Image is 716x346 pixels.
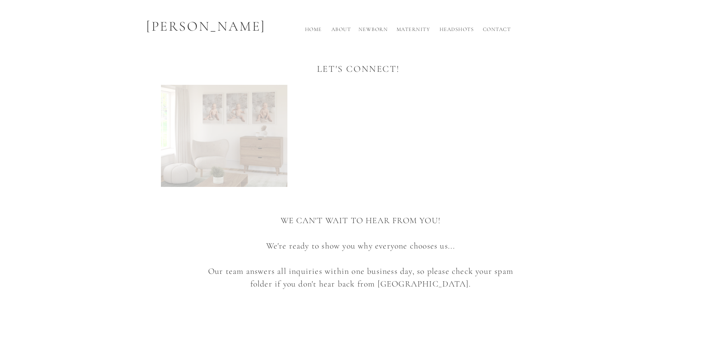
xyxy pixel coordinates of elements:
a: Contact [481,25,513,37]
a: Maternity [394,25,433,37]
h1: Let's Connect! [310,62,407,74]
a: Home [302,25,325,37]
p: WE CAN'T WAIT TO HEAR FROM YOU! We're ready to show you why everyone chooses us... Our team answe... [202,202,520,296]
a: Headshots [437,25,476,37]
a: About [330,25,353,37]
a: Newborn [357,25,389,37]
p: [PERSON_NAME] [140,16,273,37]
